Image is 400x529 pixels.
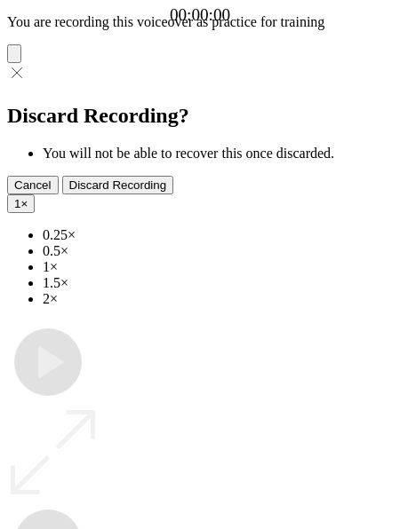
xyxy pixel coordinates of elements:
li: 1× [43,259,393,275]
li: 0.25× [43,227,393,243]
li: 1.5× [43,275,393,291]
li: You will not be able to recover this once discarded. [43,146,393,162]
button: Cancel [7,176,59,194]
a: 00:00:00 [170,5,230,25]
span: 1 [14,197,20,210]
li: 0.5× [43,243,393,259]
h2: Discard Recording? [7,104,393,128]
button: Discard Recording [62,176,174,194]
li: 2× [43,291,393,307]
p: You are recording this voiceover as practice for training [7,14,393,30]
button: 1× [7,194,35,213]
